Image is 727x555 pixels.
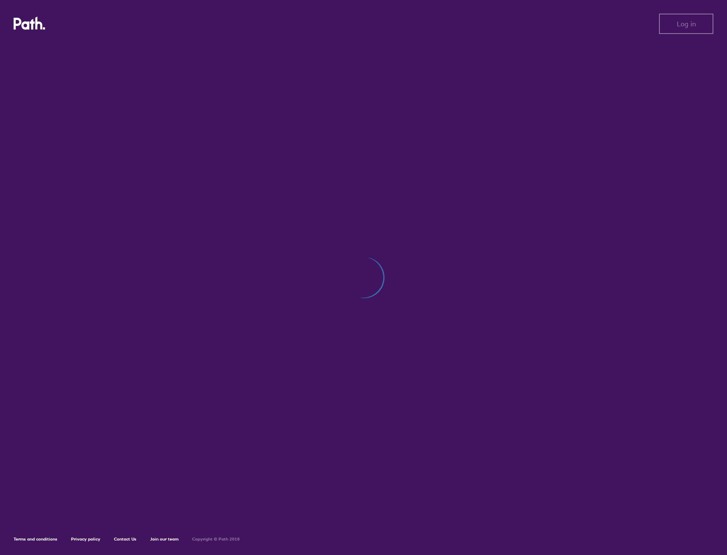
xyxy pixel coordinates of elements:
[14,536,57,542] a: Terms and conditions
[192,537,240,542] h6: Copyright © Path 2018
[659,14,713,34] button: Log in
[71,536,100,542] a: Privacy policy
[150,536,179,542] a: Join our team
[677,20,696,28] span: Log in
[114,536,136,542] a: Contact Us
